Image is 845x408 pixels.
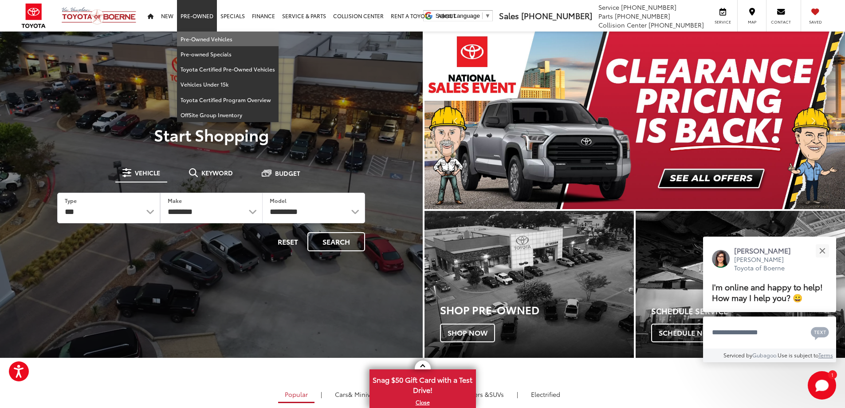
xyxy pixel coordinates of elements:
button: Close [813,241,832,260]
li: | [318,390,324,399]
button: Reset [270,232,306,251]
svg: Start Chat [808,371,836,400]
p: [PERSON_NAME] Toyota of Boerne [734,255,800,273]
a: Toyota Certified Pre-Owned Vehicles [177,62,279,77]
svg: Text [811,326,829,340]
span: I'm online and happy to help! How may I help you? 😀 [712,281,823,303]
span: Service [598,3,619,12]
button: Toggle Chat Window [808,371,836,400]
span: Snag $50 Gift Card with a Test Drive! [370,370,475,397]
span: Saved [806,19,825,25]
a: Gubagoo. [752,351,778,359]
a: Electrified [524,387,567,402]
span: Budget [275,170,300,176]
img: Vic Vaughan Toyota of Boerne [61,7,137,25]
li: | [515,390,520,399]
a: Shop Pre-Owned Shop Now [424,211,634,358]
span: Service [713,19,733,25]
a: Schedule Service Schedule Now [636,211,845,358]
a: Terms [818,351,833,359]
button: Click to view previous picture. [424,49,487,191]
button: Click to view next picture. [782,49,845,191]
span: [PHONE_NUMBER] [615,12,670,20]
span: [PHONE_NUMBER] [648,20,704,29]
button: Search [307,232,365,251]
a: Toyota Certified Program Overview [177,92,279,107]
p: [PERSON_NAME] [734,246,800,255]
span: Sales [499,10,519,21]
p: Start Shopping [37,126,385,143]
span: Select Language [436,12,480,19]
span: Schedule Now [651,324,723,342]
a: Popular [278,387,314,403]
span: & Minivan [348,390,378,399]
label: Make [168,197,182,204]
span: ​ [482,12,483,19]
button: Chat with SMS [808,322,832,342]
div: Toyota [424,211,634,358]
a: Pre-owned Specials [177,47,279,62]
span: [PHONE_NUMBER] [521,10,592,21]
span: Parts [598,12,613,20]
h3: Shop Pre-Owned [440,304,634,315]
span: Serviced by [723,351,752,359]
a: Pre-Owned Vehicles [177,32,279,47]
label: Model [270,197,287,204]
a: Cars [328,387,385,402]
span: Vehicle [135,170,160,176]
span: Contact [771,19,791,25]
a: Select Language​ [436,12,491,19]
span: Map [742,19,762,25]
a: Vehicles Under 15k [177,77,279,92]
textarea: Type your message [703,317,836,349]
span: ▼ [485,12,491,19]
a: SUVs [444,387,511,402]
label: Type [65,197,77,204]
span: [PHONE_NUMBER] [621,3,676,12]
span: Collision Center [598,20,647,29]
span: Shop Now [440,324,495,342]
span: Use is subject to [778,351,818,359]
span: Keyword [201,170,233,176]
div: Close[PERSON_NAME][PERSON_NAME] Toyota of BoerneI'm online and happy to help! How may I help you?... [703,237,836,362]
h4: Schedule Service [651,307,845,316]
a: OffSite Group Inventory [177,107,279,122]
span: 1 [831,372,833,376]
div: Toyota [636,211,845,358]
